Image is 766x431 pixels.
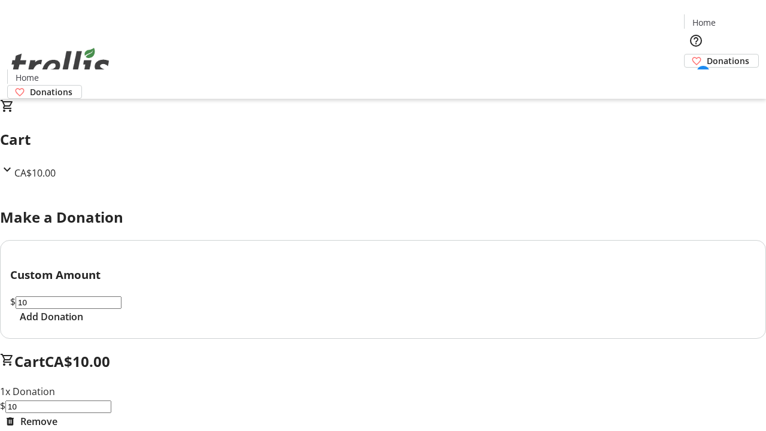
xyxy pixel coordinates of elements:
span: Add Donation [20,309,83,324]
h3: Custom Amount [10,266,756,283]
span: Remove [20,414,57,429]
a: Home [8,71,46,84]
span: CA$10.00 [45,351,110,371]
input: Donation Amount [16,296,121,309]
a: Home [685,16,723,29]
a: Donations [684,54,759,68]
img: Orient E2E Organization UZ4tP1Dm5l's Logo [7,35,114,95]
span: Donations [707,54,749,67]
input: Donation Amount [5,400,111,413]
a: Donations [7,85,82,99]
button: Cart [684,68,708,92]
span: CA$10.00 [14,166,56,180]
span: Home [16,71,39,84]
span: Home [692,16,716,29]
span: Donations [30,86,72,98]
button: Add Donation [10,309,93,324]
span: $ [10,295,16,308]
button: Help [684,29,708,53]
